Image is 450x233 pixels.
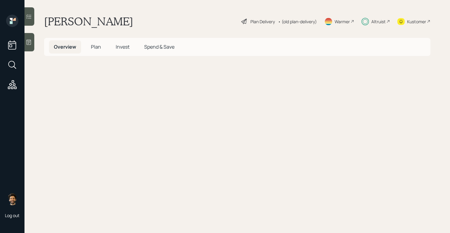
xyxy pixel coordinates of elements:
[6,193,18,205] img: eric-schwartz-headshot.png
[278,18,317,25] div: • (old plan-delivery)
[250,18,275,25] div: Plan Delivery
[407,18,426,25] div: Kustomer
[91,43,101,50] span: Plan
[335,18,350,25] div: Warmer
[54,43,76,50] span: Overview
[371,18,386,25] div: Altruist
[116,43,129,50] span: Invest
[144,43,174,50] span: Spend & Save
[44,15,133,28] h1: [PERSON_NAME]
[5,213,20,218] div: Log out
